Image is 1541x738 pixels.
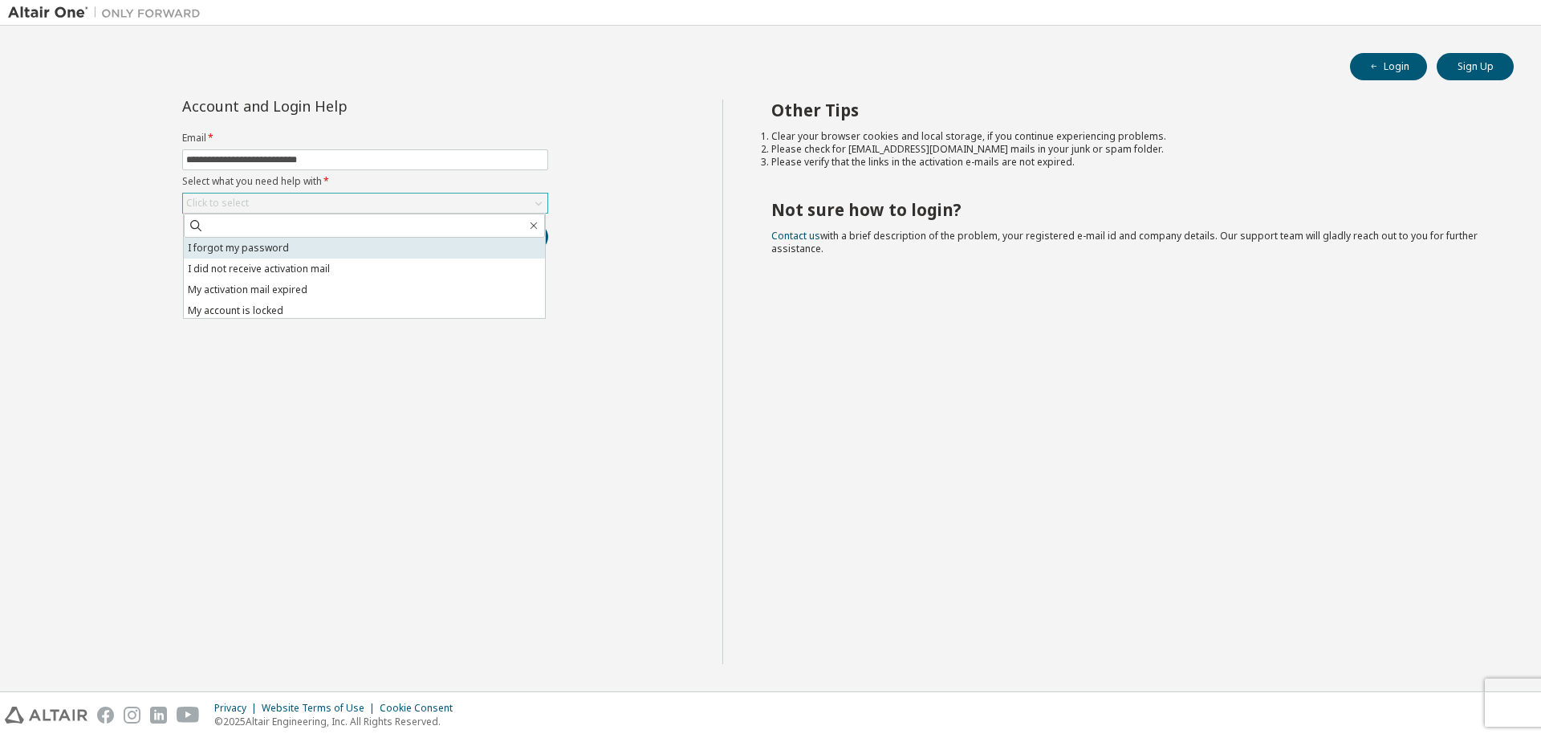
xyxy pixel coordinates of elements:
[124,707,140,724] img: instagram.svg
[1437,53,1514,80] button: Sign Up
[771,143,1486,156] li: Please check for [EMAIL_ADDRESS][DOMAIN_NAME] mails in your junk or spam folder.
[771,229,820,243] a: Contact us
[380,702,462,715] div: Cookie Consent
[1350,53,1427,80] button: Login
[5,707,87,724] img: altair_logo.svg
[97,707,114,724] img: facebook.svg
[771,100,1486,120] h2: Other Tips
[771,199,1486,220] h2: Not sure how to login?
[182,132,548,145] label: Email
[262,702,380,715] div: Website Terms of Use
[214,715,462,728] p: © 2025 Altair Engineering, Inc. All Rights Reserved.
[186,197,249,210] div: Click to select
[184,238,545,259] li: I forgot my password
[182,175,548,188] label: Select what you need help with
[8,5,209,21] img: Altair One
[214,702,262,715] div: Privacy
[150,707,167,724] img: linkedin.svg
[177,707,200,724] img: youtube.svg
[771,156,1486,169] li: Please verify that the links in the activation e-mails are not expired.
[771,229,1478,255] span: with a brief description of the problem, your registered e-mail id and company details. Our suppo...
[183,194,547,213] div: Click to select
[771,130,1486,143] li: Clear your browser cookies and local storage, if you continue experiencing problems.
[182,100,475,112] div: Account and Login Help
